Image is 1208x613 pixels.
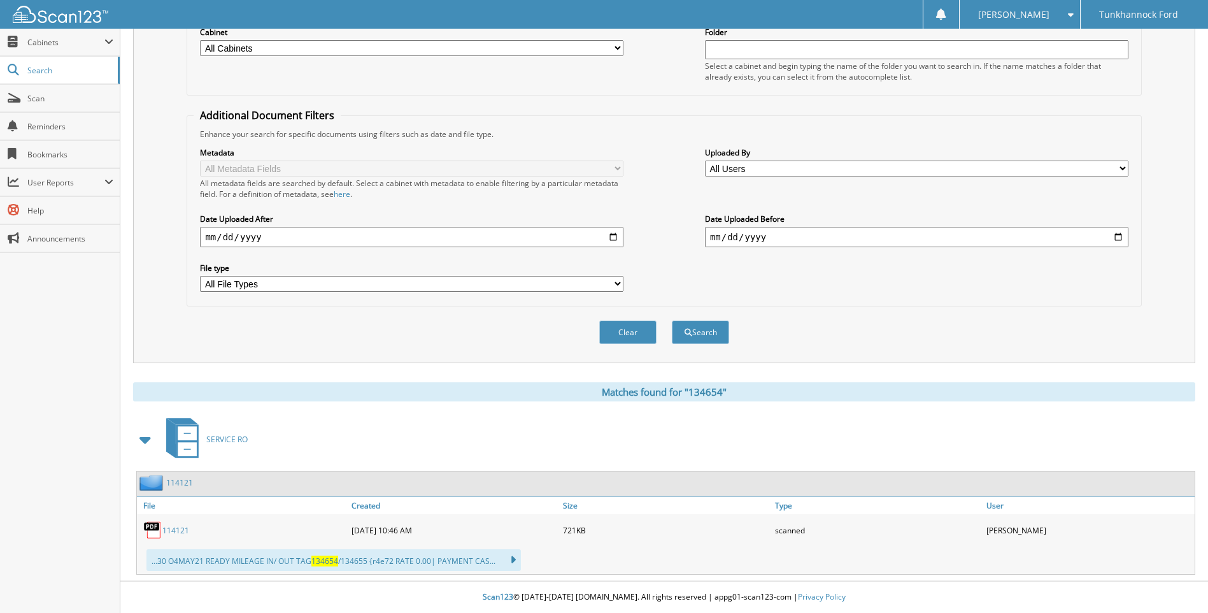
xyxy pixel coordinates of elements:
button: Clear [599,321,657,344]
label: Cabinet [200,27,623,38]
a: here [334,189,350,199]
img: PDF.png [143,521,162,540]
img: folder2.png [139,475,166,491]
span: Scan [27,93,113,104]
span: Tunkhannock Ford [1099,11,1178,18]
label: Metadata [200,147,623,158]
img: scan123-logo-white.svg [13,6,108,23]
span: Help [27,205,113,216]
iframe: Chat Widget [1144,552,1208,613]
span: [PERSON_NAME] [978,11,1049,18]
a: Created [348,497,560,514]
button: Search [672,321,729,344]
a: File [137,497,348,514]
label: Uploaded By [705,147,1128,158]
div: scanned [772,517,983,543]
div: Enhance your search for specific documents using filters such as date and file type. [194,129,1134,140]
div: Matches found for "134654" [133,382,1195,401]
div: © [DATE]-[DATE] [DOMAIN_NAME]. All rights reserved | appg01-scan123-com | [120,582,1208,613]
a: Privacy Policy [798,591,846,602]
label: Date Uploaded Before [705,213,1128,224]
a: SERVICE RO [159,414,248,465]
label: Date Uploaded After [200,213,623,224]
input: end [705,227,1128,247]
span: Reminders [27,121,113,132]
label: File type [200,263,623,273]
span: Announcements [27,233,113,244]
label: Folder [705,27,1128,38]
span: Bookmarks [27,149,113,160]
a: 114121 [166,477,193,488]
div: All metadata fields are searched by default. Select a cabinet with metadata to enable filtering b... [200,178,623,199]
span: SERVICE RO [206,434,248,445]
div: ...30 O4MAY21 READY MILEAGE IN/ OUT TAG /134655 {r4e72 RATE 0.00| PAYMENT CAS... [146,549,521,571]
a: Type [772,497,983,514]
legend: Additional Document Filters [194,108,341,122]
div: [DATE] 10:46 AM [348,517,560,543]
div: 721KB [560,517,771,543]
a: User [983,497,1195,514]
div: [PERSON_NAME] [983,517,1195,543]
span: Search [27,65,111,76]
span: Cabinets [27,37,104,48]
span: 134654 [311,556,338,566]
span: User Reports [27,177,104,188]
a: 114121 [162,525,189,536]
div: Select a cabinet and begin typing the name of the folder you want to search in. If the name match... [705,61,1128,82]
a: Size [560,497,771,514]
span: Scan123 [483,591,513,602]
input: start [200,227,623,247]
